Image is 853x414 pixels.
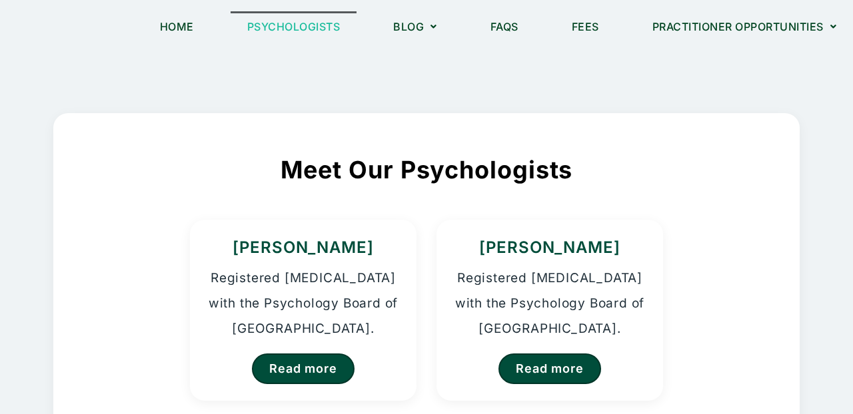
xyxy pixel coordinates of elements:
[453,236,646,259] h3: [PERSON_NAME]
[498,353,600,384] a: Read more about Homer
[377,11,454,42] a: Blog
[207,236,400,259] h3: [PERSON_NAME]
[453,266,646,341] p: Registered [MEDICAL_DATA] with the Psychology Board of [GEOGRAPHIC_DATA].
[231,11,357,42] a: Psychologists
[103,153,750,186] h2: Meet Our Psychologists
[555,11,616,42] a: Fees
[474,11,535,42] a: FAQs
[143,11,211,42] a: Home
[207,266,400,341] p: Registered [MEDICAL_DATA] with the Psychology Board of [GEOGRAPHIC_DATA].
[252,353,354,384] a: Read more about Kristina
